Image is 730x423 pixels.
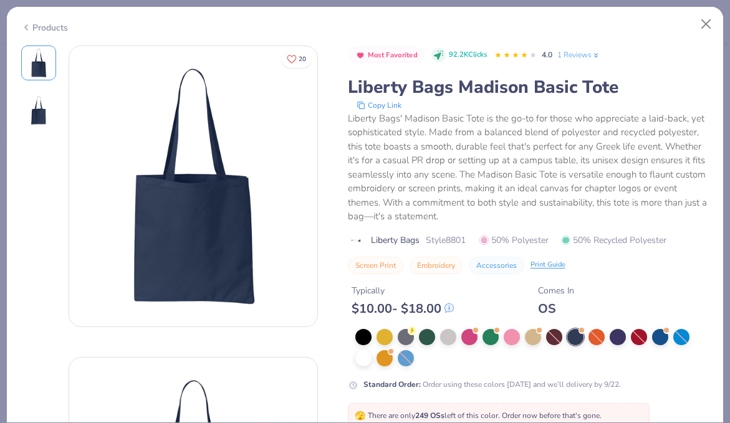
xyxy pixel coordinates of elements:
[24,48,54,78] img: Front
[557,49,600,60] a: 1 Reviews
[368,52,418,59] span: Most Favorited
[415,411,444,421] strong: 249 OSs
[363,379,621,390] div: Order using these colors [DATE] and we’ll delivery by 9/22.
[353,99,405,112] button: copy to clipboard
[426,234,466,247] span: Style 8801
[352,284,454,297] div: Typically
[355,411,602,421] span: There are only left of this color. Order now before that's gone.
[348,235,365,245] img: brand logo
[469,257,524,274] button: Accessories
[24,95,54,125] img: Back
[352,301,454,316] div: $ 10.00 - $ 18.00
[494,45,537,65] div: 4.0 Stars
[479,234,549,247] span: 50% Polyester
[21,21,68,34] div: Products
[538,301,574,316] div: OS
[531,260,565,270] div: Print Guide
[542,50,552,60] span: 4.0
[281,50,312,68] button: Like
[299,56,306,62] span: 20
[449,50,487,60] span: 92.2K Clicks
[348,257,403,274] button: Screen Print
[355,50,365,60] img: Most Favorited sort
[371,234,420,247] span: Liberty Bags
[538,284,574,297] div: Comes In
[349,47,425,64] button: Badge Button
[348,112,709,224] div: Liberty Bags' Madison Basic Tote is the go-to for those who appreciate a laid-back, yet sophistic...
[363,379,421,389] strong: Standard Order :
[410,257,463,274] button: Embroidery
[561,234,666,247] span: 50% Recycled Polyester
[694,12,718,36] button: Close
[348,75,709,99] div: Liberty Bags Madison Basic Tote
[69,62,317,310] img: Front
[355,410,365,422] span: 🫣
